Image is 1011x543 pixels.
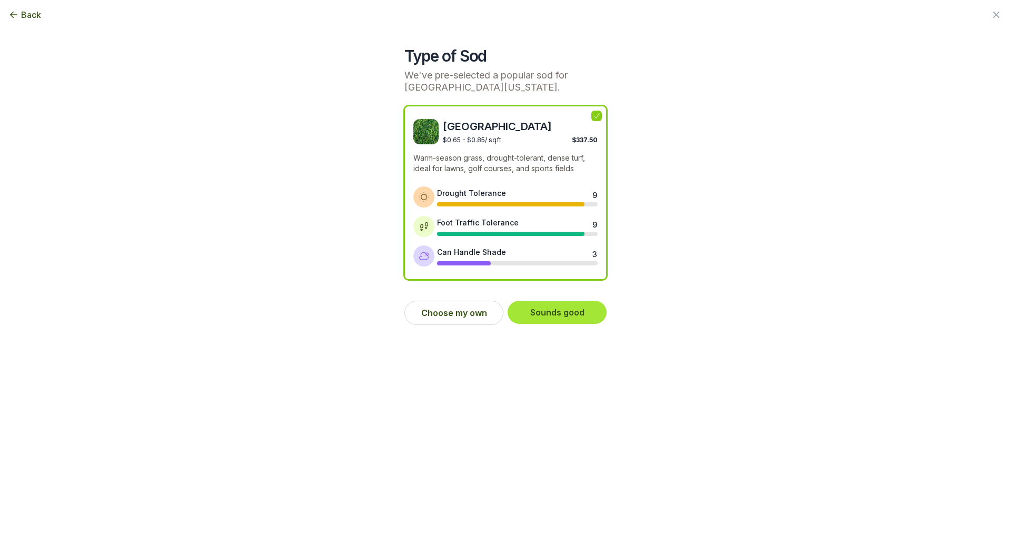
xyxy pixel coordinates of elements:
[592,219,597,228] div: 9
[413,153,598,174] p: Warm-season grass, drought-tolerant, dense turf, ideal for lawns, golf courses, and sports fields
[508,301,607,324] button: Sounds good
[437,217,519,228] div: Foot Traffic Tolerance
[21,8,41,21] span: Back
[404,301,503,325] button: Choose my own
[592,249,597,257] div: 3
[419,251,429,261] img: Shade tolerance icon
[419,221,429,232] img: Foot traffic tolerance icon
[437,187,506,199] div: Drought Tolerance
[404,70,607,93] p: We've pre-selected a popular sod for [GEOGRAPHIC_DATA][US_STATE].
[413,119,439,144] img: Bermuda sod image
[443,136,501,144] span: $0.65 - $0.85 / sqft
[437,246,506,258] div: Can Handle Shade
[8,8,41,21] button: Back
[419,192,429,202] img: Drought tolerance icon
[404,46,607,65] h2: Type of Sod
[592,190,597,198] div: 9
[443,119,598,134] span: [GEOGRAPHIC_DATA]
[572,136,598,144] span: $337.50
